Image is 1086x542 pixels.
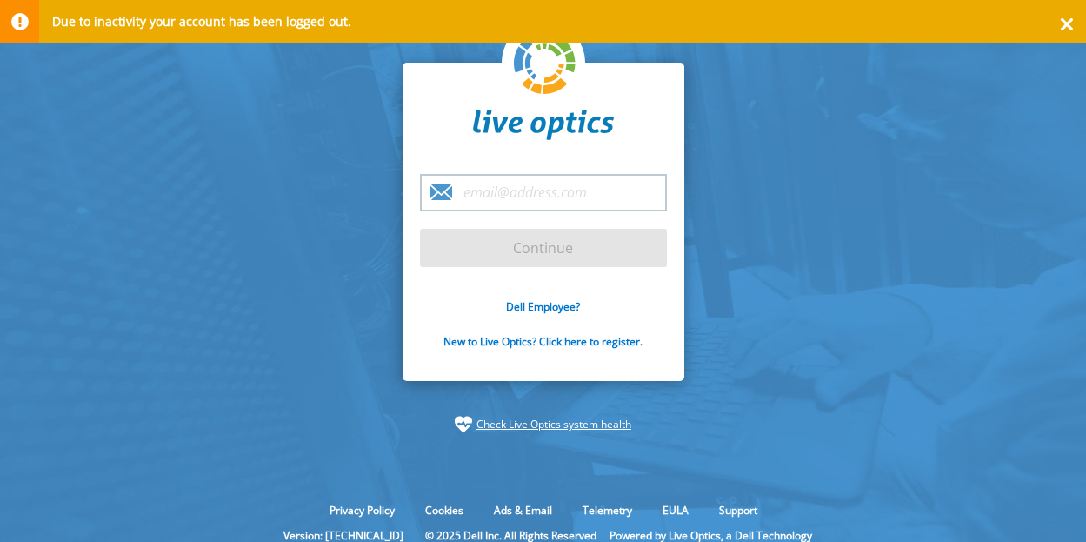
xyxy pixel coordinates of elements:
[506,299,580,314] a: Dell Employee?
[316,503,408,518] a: Privacy Policy
[473,110,614,141] img: liveoptics-word.svg
[420,174,667,211] input: email@address.com
[514,33,576,96] img: liveoptics-logo.svg
[650,503,702,518] a: EULA
[412,503,476,518] a: Cookies
[443,334,643,349] a: New to Live Optics? Click here to register.
[706,503,770,518] a: Support
[476,416,631,433] a: Check Live Optics system health
[455,416,472,433] img: status-check-icon.svg
[481,503,565,518] a: Ads & Email
[570,503,645,518] a: Telemetry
